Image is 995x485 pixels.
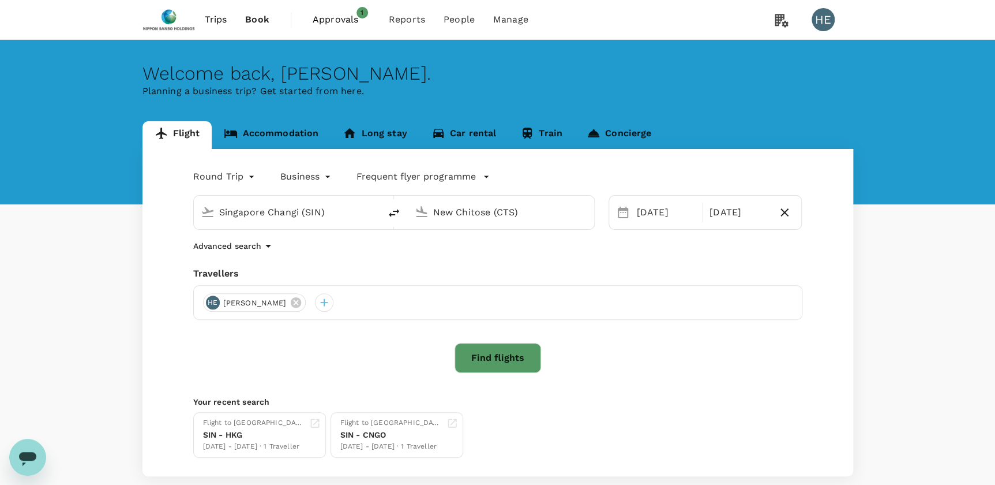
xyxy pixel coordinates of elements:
[193,396,802,408] p: Your recent search
[142,121,212,149] a: Flight
[203,417,305,429] div: Flight to [GEOGRAPHIC_DATA]
[245,13,269,27] span: Book
[433,203,570,221] input: Going to
[493,13,528,27] span: Manage
[219,203,356,221] input: Depart from
[380,199,408,227] button: delete
[142,63,853,84] div: Welcome back , [PERSON_NAME] .
[340,417,442,429] div: Flight to [GEOGRAPHIC_DATA]
[455,343,541,373] button: Find flights
[206,296,220,309] div: HE
[203,293,306,312] div: HE[PERSON_NAME]
[193,267,802,281] div: Travellers
[216,297,294,309] span: [PERSON_NAME]
[508,121,575,149] a: Train
[193,239,275,253] button: Advanced search
[142,7,196,32] img: Nippon Sanso Holdings Singapore Pte Ltd
[203,429,305,441] div: SIN - HKG
[142,84,853,98] p: Planning a business trip? Get started from here.
[280,167,333,186] div: Business
[444,13,475,27] span: People
[389,13,425,27] span: Reports
[372,211,374,213] button: Open
[812,8,835,31] div: HE
[586,211,588,213] button: Open
[331,121,419,149] a: Long stay
[356,170,476,184] p: Frequent flyer programme
[313,13,370,27] span: Approvals
[203,441,305,453] div: [DATE] - [DATE] · 1 Traveller
[632,201,700,224] div: [DATE]
[204,13,227,27] span: Trips
[9,439,46,476] iframe: Button to launch messaging window
[340,441,442,453] div: [DATE] - [DATE] · 1 Traveller
[575,121,663,149] a: Concierge
[419,121,509,149] a: Car rental
[340,429,442,441] div: SIN - CNGO
[193,167,258,186] div: Round Trip
[356,170,490,184] button: Frequent flyer programme
[705,201,772,224] div: [DATE]
[212,121,331,149] a: Accommodation
[356,7,368,18] span: 1
[193,240,261,252] p: Advanced search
